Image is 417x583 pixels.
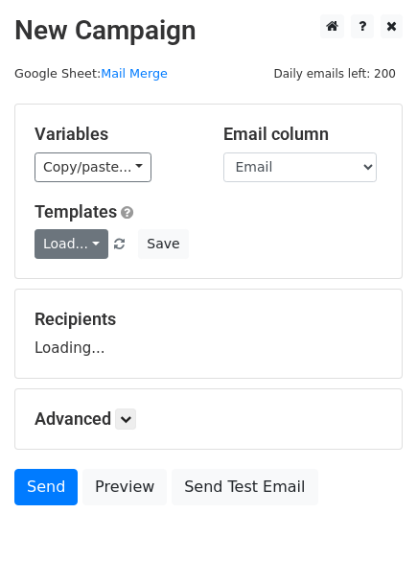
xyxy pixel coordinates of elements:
h5: Recipients [35,309,382,330]
a: Send Test Email [172,469,317,505]
a: Mail Merge [101,66,168,81]
small: Google Sheet: [14,66,168,81]
h5: Advanced [35,408,382,430]
h2: New Campaign [14,14,403,47]
a: Templates [35,201,117,222]
span: Daily emails left: 200 [266,63,403,84]
a: Copy/paste... [35,152,151,182]
div: Loading... [35,309,382,359]
a: Preview [82,469,167,505]
h5: Variables [35,124,195,145]
iframe: Chat Widget [321,491,417,583]
button: Save [138,229,188,259]
a: Daily emails left: 200 [266,66,403,81]
a: Load... [35,229,108,259]
a: Send [14,469,78,505]
h5: Email column [223,124,383,145]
